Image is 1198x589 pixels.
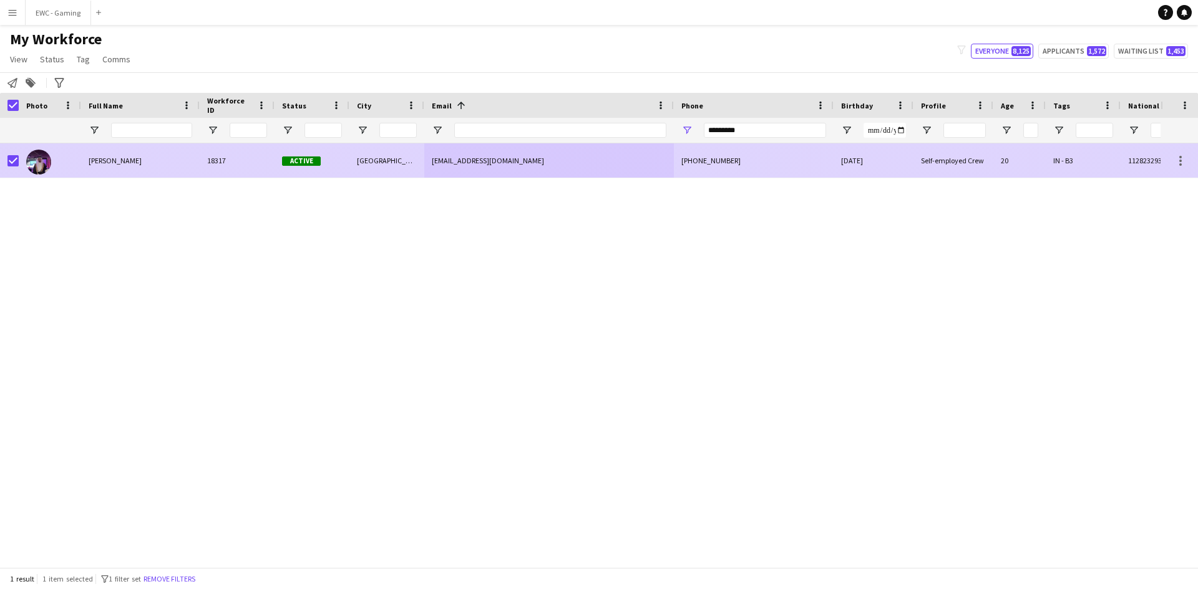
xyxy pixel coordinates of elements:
span: 8,125 [1011,46,1031,56]
div: [DATE] [834,143,913,178]
input: Birthday Filter Input [864,123,906,138]
div: [GEOGRAPHIC_DATA] [349,143,424,178]
span: City [357,101,371,110]
span: 1 item selected [42,574,93,583]
a: Status [35,51,69,67]
img: Mohammed Aljaraalh [26,150,51,175]
div: Self-employed Crew [913,143,993,178]
span: Full Name [89,101,123,110]
span: My Workforce [10,30,102,49]
div: 18317 [200,143,275,178]
button: Open Filter Menu [1053,125,1064,136]
span: Tags [1053,101,1070,110]
a: Comms [97,51,135,67]
span: Phone [681,101,703,110]
span: 1,572 [1087,46,1106,56]
button: Open Filter Menu [432,125,443,136]
span: Photo [26,101,47,110]
app-action-btn: Add to tag [23,75,38,90]
span: Status [40,54,64,65]
button: Open Filter Menu [841,125,852,136]
input: Status Filter Input [304,123,342,138]
button: Open Filter Menu [1128,125,1139,136]
div: 20 [993,143,1046,178]
div: [PHONE_NUMBER] [674,143,834,178]
a: Tag [72,51,95,67]
span: View [10,54,27,65]
input: City Filter Input [379,123,417,138]
span: Tag [77,54,90,65]
button: Open Filter Menu [357,125,368,136]
span: Email [432,101,452,110]
button: Everyone8,125 [971,44,1033,59]
button: Open Filter Menu [89,125,100,136]
input: Age Filter Input [1023,123,1038,138]
input: Profile Filter Input [943,123,986,138]
span: Status [282,101,306,110]
span: 1128232939 [1128,156,1166,165]
button: Open Filter Menu [921,125,932,136]
button: EWC - Gaming [26,1,91,25]
span: Birthday [841,101,873,110]
button: Waiting list1,453 [1114,44,1188,59]
div: [EMAIL_ADDRESS][DOMAIN_NAME] [424,143,674,178]
span: [PERSON_NAME] [89,156,142,165]
span: Active [282,156,321,166]
button: Open Filter Menu [207,125,218,136]
input: Workforce ID Filter Input [230,123,267,138]
span: 1,453 [1166,46,1186,56]
input: Tags Filter Input [1076,123,1113,138]
span: Profile [921,101,946,110]
span: Comms [102,54,130,65]
app-action-btn: Advanced filters [52,75,67,90]
app-action-btn: Notify workforce [5,75,20,90]
span: Age [1001,101,1014,110]
button: Open Filter Menu [1001,125,1012,136]
input: Full Name Filter Input [111,123,192,138]
button: Applicants1,572 [1038,44,1109,59]
div: IN - B3 [1046,143,1121,178]
button: Remove filters [141,572,198,586]
a: View [5,51,32,67]
span: Workforce ID [207,96,252,115]
button: Open Filter Menu [282,125,293,136]
span: 1 filter set [109,574,141,583]
button: Open Filter Menu [681,125,693,136]
input: Email Filter Input [454,123,666,138]
input: Phone Filter Input [704,123,826,138]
